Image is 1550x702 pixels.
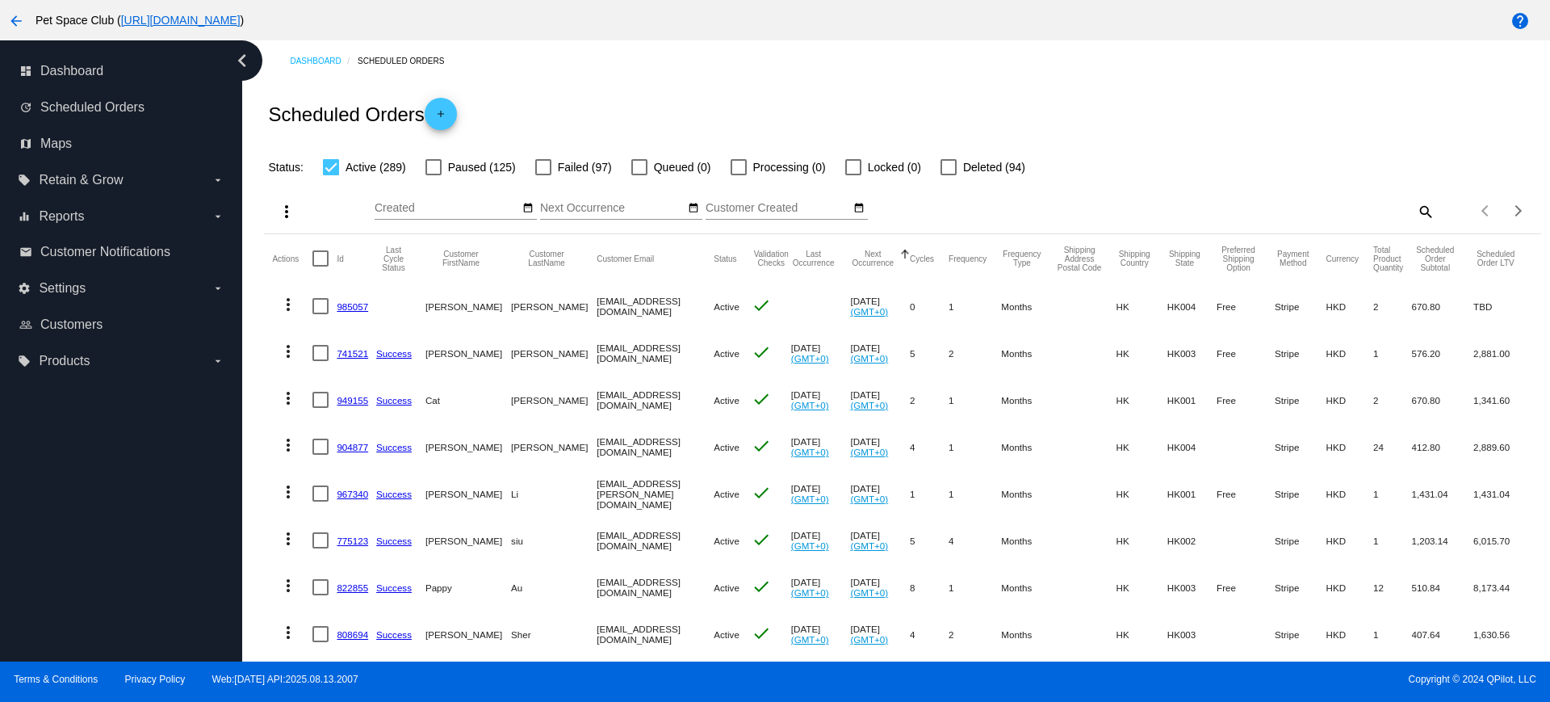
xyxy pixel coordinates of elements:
mat-cell: [EMAIL_ADDRESS][DOMAIN_NAME] [597,517,714,564]
mat-cell: HK003 [1167,330,1217,376]
mat-cell: 5 [910,330,949,376]
a: (GMT+0) [791,447,829,457]
a: Success [376,489,412,499]
i: settings [18,282,31,295]
span: Queued (0) [654,158,711,177]
a: dashboard Dashboard [19,58,224,84]
mat-icon: more_vert [279,529,298,549]
mat-cell: [DATE] [791,470,851,517]
mat-icon: check [752,436,771,456]
mat-cell: 1 [949,283,1001,330]
i: arrow_drop_down [212,355,224,368]
mat-cell: [PERSON_NAME] [425,283,511,330]
mat-cell: HK002 [1167,517,1217,564]
mat-icon: more_vert [279,576,298,595]
mat-cell: 2 [949,611,1001,658]
mat-icon: date_range [853,202,865,215]
mat-cell: Stripe [1275,376,1326,423]
mat-cell: Free [1217,376,1275,423]
a: (GMT+0) [850,587,888,598]
mat-icon: more_vert [277,202,296,221]
mat-cell: Stripe [1275,423,1326,470]
mat-icon: check [752,343,771,362]
mat-cell: HK [1116,611,1167,658]
button: Change sorting for LastProcessingCycleId [376,246,411,272]
a: 904877 [337,442,368,452]
mat-cell: HKD [1326,376,1374,423]
mat-cell: Months [1001,611,1057,658]
mat-cell: 510.84 [1412,564,1474,611]
button: Change sorting for PreferredShippingOption [1217,246,1260,272]
mat-cell: HK001 [1167,376,1217,423]
input: Created [375,202,520,215]
mat-cell: 2 [949,330,1001,376]
mat-cell: 8,173.44 [1473,564,1532,611]
mat-cell: [EMAIL_ADDRESS][DOMAIN_NAME] [597,376,714,423]
mat-cell: HK [1116,283,1167,330]
mat-cell: Li [511,470,597,517]
mat-cell: 576.20 [1412,330,1474,376]
a: 967340 [337,489,368,499]
a: (GMT+0) [791,494,829,504]
mat-cell: HK [1116,376,1167,423]
mat-cell: HK [1116,517,1167,564]
mat-icon: check [752,530,771,549]
mat-cell: [DATE] [850,470,910,517]
mat-cell: HK [1116,330,1167,376]
mat-cell: HK004 [1167,283,1217,330]
mat-icon: add [431,108,450,128]
a: 808694 [337,629,368,640]
a: 775123 [337,536,368,546]
mat-cell: Months [1001,517,1057,564]
mat-cell: HKD [1326,611,1374,658]
span: Active [714,301,739,312]
span: Active [714,489,739,499]
mat-cell: Months [1001,423,1057,470]
mat-cell: [EMAIL_ADDRESS][DOMAIN_NAME] [597,611,714,658]
button: Change sorting for PaymentMethod.Type [1275,250,1311,267]
mat-cell: 412.80 [1412,423,1474,470]
mat-cell: Stripe [1275,564,1326,611]
i: map [19,137,32,150]
a: 822855 [337,582,368,593]
mat-cell: [DATE] [850,283,910,330]
span: Paused (125) [448,158,516,177]
span: Active [714,348,739,359]
mat-cell: [EMAIL_ADDRESS][DOMAIN_NAME] [597,423,714,470]
mat-cell: 1,203.14 [1412,517,1474,564]
a: Success [376,442,412,452]
mat-cell: HKD [1326,564,1374,611]
mat-cell: Months [1001,376,1057,423]
mat-cell: [EMAIL_ADDRESS][PERSON_NAME][DOMAIN_NAME] [597,470,714,517]
mat-cell: [DATE] [850,423,910,470]
a: people_outline Customers [19,312,224,338]
mat-cell: 1 [1373,517,1411,564]
mat-cell: [DATE] [791,376,851,423]
mat-cell: 1,431.04 [1473,470,1532,517]
a: (GMT+0) [850,353,888,364]
span: Pet Space Club ( ) [36,14,244,27]
mat-icon: check [752,389,771,409]
mat-cell: [DATE] [791,330,851,376]
mat-header-cell: Total Product Quantity [1373,234,1411,283]
i: local_offer [18,174,31,187]
mat-cell: 407.64 [1412,611,1474,658]
mat-cell: 1 [949,564,1001,611]
mat-icon: more_vert [279,342,298,361]
mat-cell: HKD [1326,470,1374,517]
mat-cell: Stripe [1275,611,1326,658]
a: (GMT+0) [850,400,888,410]
mat-cell: [DATE] [791,517,851,564]
mat-cell: [PERSON_NAME] [511,330,597,376]
mat-cell: [DATE] [850,517,910,564]
mat-cell: [PERSON_NAME] [511,376,597,423]
mat-cell: HK [1116,423,1167,470]
span: Retain & Grow [39,173,123,187]
span: Products [39,354,90,368]
a: Dashboard [290,48,358,74]
mat-cell: 670.80 [1412,376,1474,423]
span: Maps [40,137,72,151]
mat-cell: 1 [1373,330,1411,376]
mat-cell: HK [1116,470,1167,517]
mat-cell: Sher [511,611,597,658]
